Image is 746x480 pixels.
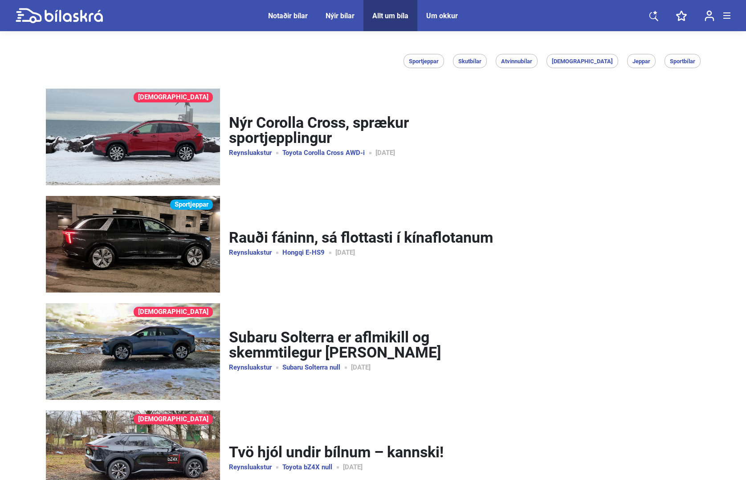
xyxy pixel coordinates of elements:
[268,12,308,20] a: Notaðir bílar
[229,230,495,246] a: Rauði fáninn, sá flottasti í kínaflotanum
[375,150,406,156] span: [DATE]
[335,249,366,256] span: [DATE]
[282,464,343,471] a: Toyota bZ4X null
[46,303,220,400] a: [DEMOGRAPHIC_DATA]
[229,249,282,256] a: Reynsluakstur
[343,464,373,471] span: [DATE]
[632,58,650,64] span: Jeppar
[134,307,213,317] a: [DEMOGRAPHIC_DATA]
[229,464,282,471] a: Reynsluakstur
[409,58,439,64] span: Sportjeppar
[501,58,532,64] span: Atvinnubílar
[705,10,714,21] img: user-login.svg
[170,199,213,210] a: Sportjeppar
[46,89,220,185] a: [DEMOGRAPHIC_DATA]
[46,196,220,293] a: Sportjeppar
[552,58,613,64] span: [DEMOGRAPHIC_DATA]
[372,12,408,20] a: Allt um bíla
[326,12,355,20] a: Nýir bílar
[282,249,335,256] a: Hongqi E-HS9
[134,414,213,424] a: [DEMOGRAPHIC_DATA]
[229,150,282,156] a: Reynsluakstur
[670,58,695,64] span: Sportbílar
[426,12,458,20] a: Um okkur
[351,364,381,371] span: [DATE]
[282,150,375,156] a: Toyota Corolla Cross AWD-i
[229,364,282,371] a: Reynsluakstur
[229,444,495,460] a: Tvö hjól undir bílnum – kannski!
[458,58,481,64] span: Skutbílar
[229,115,495,146] a: Nýr Corolla Cross, sprækur sportjepplingur
[229,329,495,361] a: Subaru Solterra er aflmikill og skemmtilegur [PERSON_NAME]
[282,364,351,371] a: Subaru Solterra null
[134,92,213,102] a: [DEMOGRAPHIC_DATA]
